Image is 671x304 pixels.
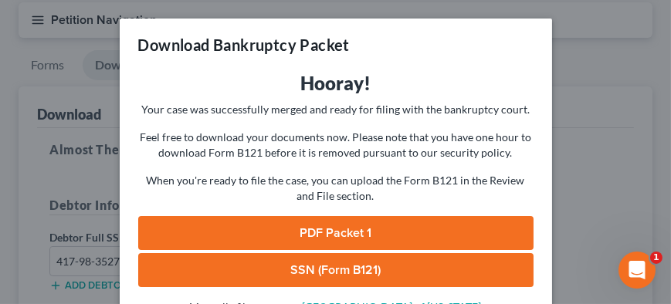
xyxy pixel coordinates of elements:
[138,130,534,160] p: Feel free to download your documents now. Please note that you have one hour to download Form B12...
[138,173,534,204] p: When you're ready to file the case, you can upload the Form B121 in the Review and File section.
[138,216,534,250] a: PDF Packet 1
[138,253,534,287] a: SSN (Form B121)
[650,252,663,264] span: 1
[138,102,534,117] p: Your case was successfully merged and ready for filing with the bankruptcy court.
[618,252,656,289] iframe: Intercom live chat
[138,34,350,56] h3: Download Bankruptcy Packet
[138,71,534,96] h3: Hooray!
